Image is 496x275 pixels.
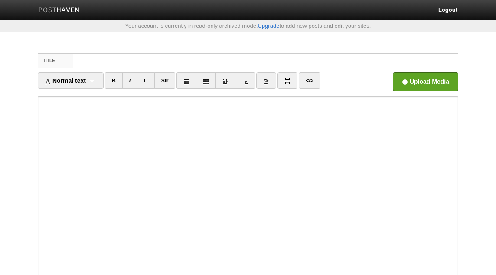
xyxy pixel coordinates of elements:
div: Your account is currently in read-only archived mode. to add new posts and edit your sites. [31,23,465,29]
a: </> [299,72,320,89]
img: pagebreak-icon.png [284,78,290,84]
label: Title [38,54,73,68]
a: I [122,72,137,89]
a: Upgrade [258,23,280,29]
a: B [105,72,123,89]
a: U [137,72,155,89]
span: Normal text [45,77,86,84]
a: Str [154,72,176,89]
del: Str [161,78,169,84]
img: Posthaven-bar [39,7,80,14]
